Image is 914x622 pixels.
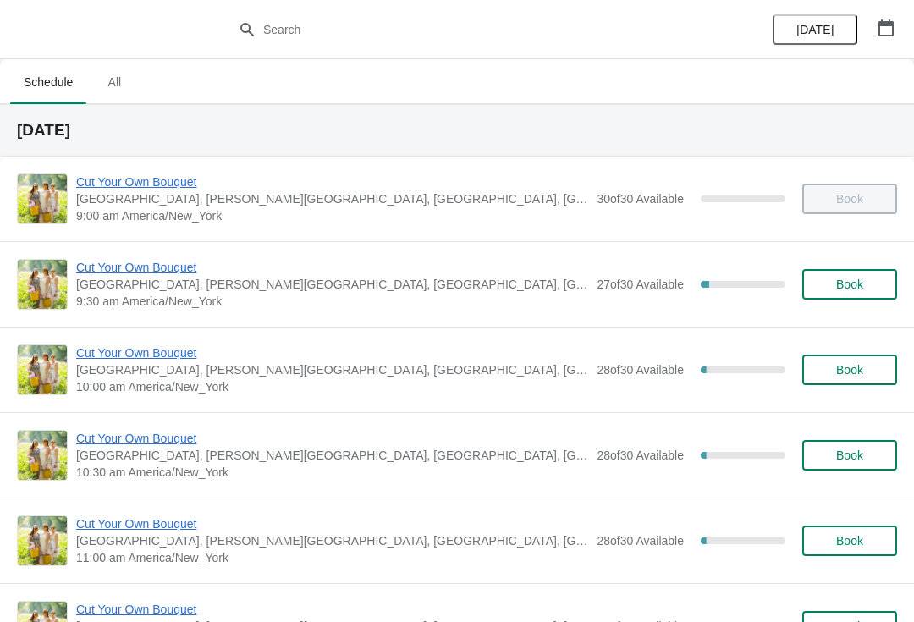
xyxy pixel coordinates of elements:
span: 9:00 am America/New_York [76,207,588,224]
span: Cut Your Own Bouquet [76,601,588,618]
span: 30 of 30 Available [597,192,684,206]
span: All [93,67,135,97]
span: 9:30 am America/New_York [76,293,588,310]
span: 10:00 am America/New_York [76,378,588,395]
span: [GEOGRAPHIC_DATA], [PERSON_NAME][GEOGRAPHIC_DATA], [GEOGRAPHIC_DATA], [GEOGRAPHIC_DATA] [76,361,588,378]
span: Book [836,449,863,462]
button: Book [802,440,897,471]
span: [GEOGRAPHIC_DATA], [PERSON_NAME][GEOGRAPHIC_DATA], [GEOGRAPHIC_DATA], [GEOGRAPHIC_DATA] [76,532,588,549]
button: Book [802,355,897,385]
span: [GEOGRAPHIC_DATA], [PERSON_NAME][GEOGRAPHIC_DATA], [GEOGRAPHIC_DATA], [GEOGRAPHIC_DATA] [76,447,588,464]
img: Cut Your Own Bouquet | Cross Street Flower Farm, Jacobs Lane, Norwell, MA, USA | 10:00 am America... [18,345,67,394]
span: Cut Your Own Bouquet [76,259,588,276]
span: 28 of 30 Available [597,534,684,548]
span: [DATE] [796,23,834,36]
h2: [DATE] [17,122,897,139]
img: Cut Your Own Bouquet | Cross Street Flower Farm, Jacobs Lane, Norwell, MA, USA | 9:00 am America/... [18,174,67,223]
span: Cut Your Own Bouquet [76,344,588,361]
img: Cut Your Own Bouquet | Cross Street Flower Farm, Jacobs Lane, Norwell, MA, USA | 11:00 am America... [18,516,67,565]
span: 28 of 30 Available [597,449,684,462]
button: Book [802,526,897,556]
span: Cut Your Own Bouquet [76,515,588,532]
img: Cut Your Own Bouquet | Cross Street Flower Farm, Jacobs Lane, Norwell, MA, USA | 9:30 am America/... [18,260,67,309]
button: [DATE] [773,14,857,45]
span: Cut Your Own Bouquet [76,430,588,447]
span: Book [836,363,863,377]
span: 27 of 30 Available [597,278,684,291]
span: Schedule [10,67,86,97]
span: Cut Your Own Bouquet [76,173,588,190]
span: 10:30 am America/New_York [76,464,588,481]
span: [GEOGRAPHIC_DATA], [PERSON_NAME][GEOGRAPHIC_DATA], [GEOGRAPHIC_DATA], [GEOGRAPHIC_DATA] [76,276,588,293]
span: [GEOGRAPHIC_DATA], [PERSON_NAME][GEOGRAPHIC_DATA], [GEOGRAPHIC_DATA], [GEOGRAPHIC_DATA] [76,190,588,207]
span: Book [836,534,863,548]
span: 28 of 30 Available [597,363,684,377]
button: Book [802,269,897,300]
span: Book [836,278,863,291]
img: Cut Your Own Bouquet | Cross Street Flower Farm, Jacobs Lane, Norwell, MA, USA | 10:30 am America... [18,431,67,480]
span: 11:00 am America/New_York [76,549,588,566]
input: Search [262,14,685,45]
